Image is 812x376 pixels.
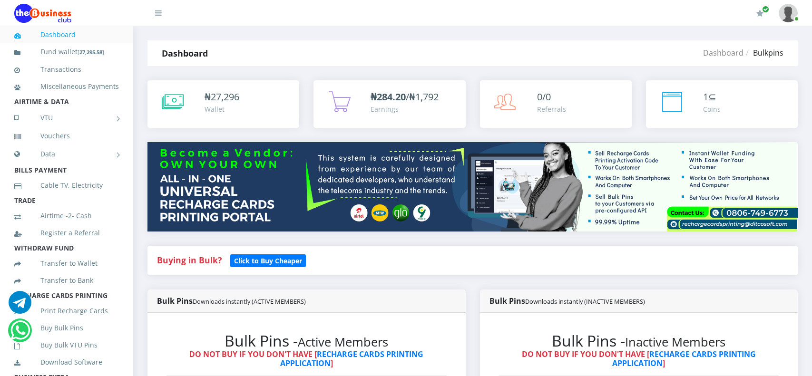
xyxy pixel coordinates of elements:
i: Renew/Upgrade Subscription [756,10,763,17]
small: Downloads instantly (ACTIVE MEMBERS) [193,297,306,306]
small: Inactive Members [625,334,725,350]
div: Earnings [371,104,439,114]
img: multitenant_rcp.png [147,142,798,231]
a: Print Recharge Cards [14,300,119,322]
a: Chat for support [9,298,31,314]
small: Downloads instantly (INACTIVE MEMBERS) [525,297,645,306]
li: Bulkpins [744,47,783,58]
h2: Bulk Pins - [499,332,779,350]
strong: DO NOT BUY IF YOU DON'T HAVE [ ] [522,349,756,368]
a: Data [14,142,119,166]
a: Buy Bulk VTU Pins [14,334,119,356]
a: VTU [14,106,119,130]
small: [ ] [78,48,104,56]
a: Click to Buy Cheaper [230,254,306,266]
a: Miscellaneous Payments [14,76,119,97]
a: 0/0 Referrals [480,80,632,128]
a: ₦284.20/₦1,792 Earnings [313,80,465,128]
strong: Bulk Pins [157,296,306,306]
a: ₦27,296 Wallet [147,80,299,128]
a: Dashboard [703,48,744,58]
a: Register a Referral [14,222,119,244]
a: Cable TV, Electricity [14,174,119,196]
span: /₦1,792 [371,90,439,103]
a: Buy Bulk Pins [14,317,119,339]
b: 27,295.58 [79,48,102,56]
div: ⊆ [703,90,721,104]
a: Download Software [14,351,119,373]
div: Referrals [537,104,566,114]
div: Coins [703,104,721,114]
strong: DO NOT BUY IF YOU DON'T HAVE [ ] [189,349,423,368]
img: User [779,4,798,22]
a: Chat for support [10,326,30,342]
strong: Buying in Bulk? [157,254,222,266]
img: Logo [14,4,71,23]
strong: Bulk Pins [489,296,645,306]
span: 0/0 [537,90,551,103]
a: Vouchers [14,125,119,147]
a: RECHARGE CARDS PRINTING APPLICATION [612,349,756,368]
a: Airtime -2- Cash [14,205,119,227]
a: Transactions [14,58,119,80]
strong: Dashboard [162,48,208,59]
div: Wallet [205,104,239,114]
a: Transfer to Bank [14,270,119,291]
a: Dashboard [14,24,119,46]
a: RECHARGE CARDS PRINTING APPLICATION [280,349,424,368]
a: Fund wallet[27,295.58] [14,41,119,63]
b: Click to Buy Cheaper [234,256,302,265]
h2: Bulk Pins - [166,332,447,350]
b: ₦284.20 [371,90,406,103]
span: 27,296 [211,90,239,103]
span: 1 [703,90,708,103]
div: ₦ [205,90,239,104]
small: Active Members [298,334,388,350]
span: Renew/Upgrade Subscription [762,6,769,13]
a: Transfer to Wallet [14,252,119,274]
